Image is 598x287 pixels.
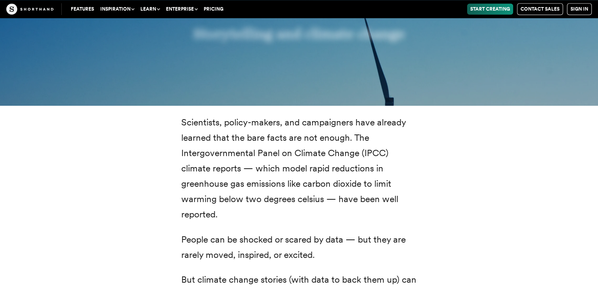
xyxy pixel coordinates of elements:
a: Sign in [567,3,592,15]
button: Learn [137,4,163,15]
a: Features [68,4,97,15]
p: Scientists, policy-makers, and campaigners have already learned that the bare facts are not enoug... [181,115,417,223]
a: Start Creating [467,4,513,15]
button: Inspiration [97,4,137,15]
button: Enterprise [163,4,201,15]
img: The Craft [6,4,53,15]
h3: Storytelling and climate change [134,25,465,42]
a: Contact Sales [517,3,563,15]
a: Pricing [201,4,226,15]
p: People can be shocked or scared by data — but they are rarely moved, inspired, or excited. [181,232,417,263]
